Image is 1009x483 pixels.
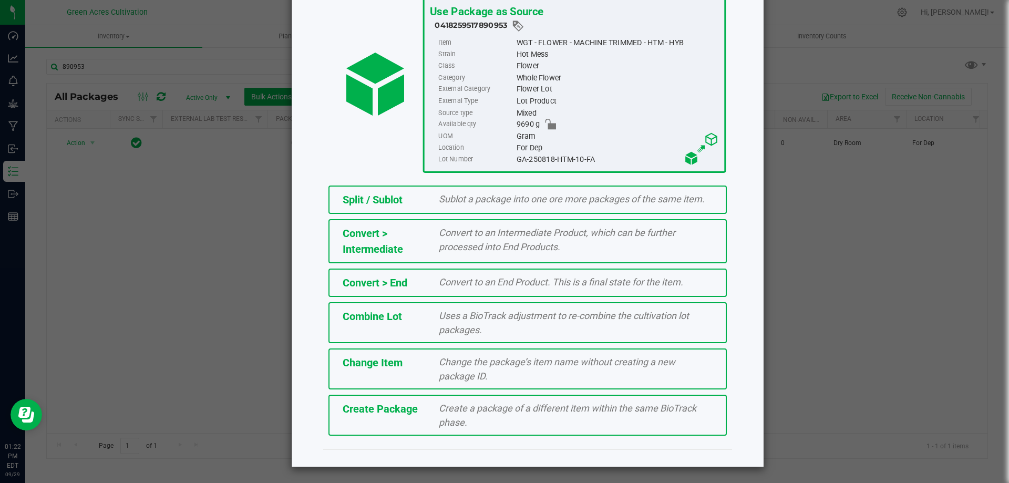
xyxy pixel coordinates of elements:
[516,153,718,165] div: GA-250818-HTM-10-FA
[438,37,514,48] label: Item
[439,403,696,428] span: Create a package of a different item within the same BioTrack phase.
[343,227,403,255] span: Convert > Intermediate
[516,72,718,84] div: Whole Flower
[516,95,718,107] div: Lot Product
[516,119,539,130] span: 9690 g
[343,403,418,415] span: Create Package
[343,276,407,289] span: Convert > End
[439,193,705,204] span: Sublot a package into one ore more packages of the same item.
[438,130,514,142] label: UOM
[516,48,718,60] div: Hot Mess
[343,310,402,323] span: Combine Lot
[516,37,718,48] div: WGT - FLOWER - MACHINE TRIMMED - HTM - HYB
[438,84,514,95] label: External Category
[438,142,514,153] label: Location
[343,193,403,206] span: Split / Sublot
[439,276,683,287] span: Convert to an End Product. This is a final state for the item.
[429,5,543,18] span: Use Package as Source
[438,95,514,107] label: External Type
[516,107,718,119] div: Mixed
[343,356,403,369] span: Change Item
[438,48,514,60] label: Strain
[435,19,719,33] div: 0418259517890953
[11,399,42,430] iframe: Resource center
[516,84,718,95] div: Flower Lot
[439,356,675,382] span: Change the package’s item name without creating a new package ID.
[439,310,689,335] span: Uses a BioTrack adjustment to re-combine the cultivation lot packages.
[438,119,514,130] label: Available qty
[516,60,718,72] div: Flower
[438,153,514,165] label: Lot Number
[439,227,675,252] span: Convert to an Intermediate Product, which can be further processed into End Products.
[516,142,718,153] div: For Dep
[438,60,514,72] label: Class
[516,130,718,142] div: Gram
[438,72,514,84] label: Category
[438,107,514,119] label: Source type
